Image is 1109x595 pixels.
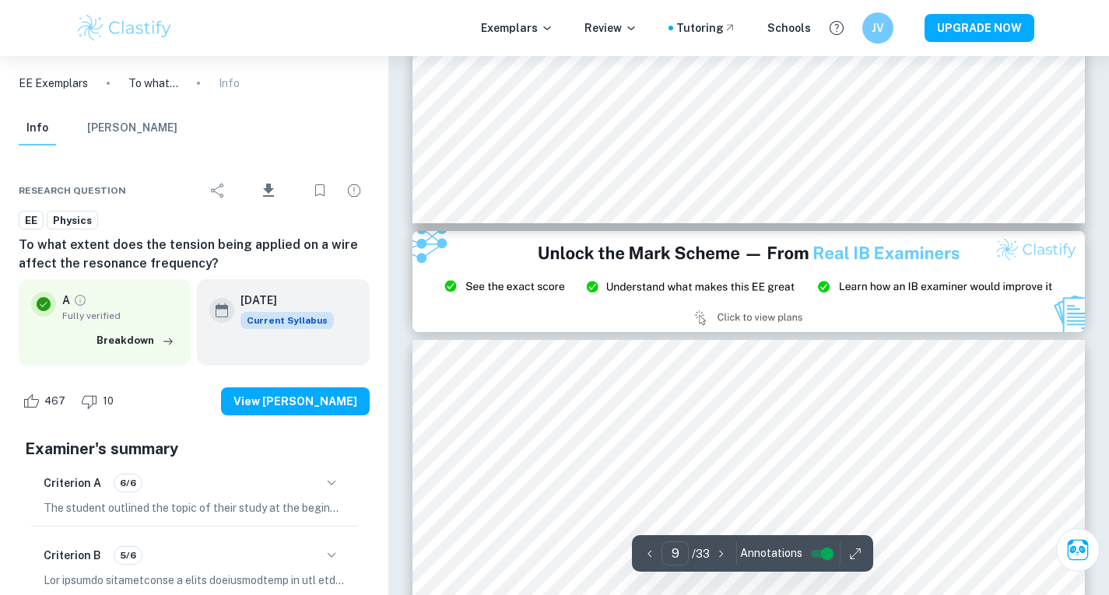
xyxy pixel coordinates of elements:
[19,111,56,145] button: Info
[77,389,122,414] div: Dislike
[114,548,142,562] span: 5/6
[692,545,710,562] p: / 33
[925,14,1034,42] button: UPGRADE NOW
[93,329,178,352] button: Breakdown
[62,309,178,323] span: Fully verified
[240,292,321,309] h6: [DATE]
[237,170,301,211] div: Download
[36,394,74,409] span: 467
[62,292,70,309] p: A
[25,437,363,460] h5: Examiner's summary
[19,184,126,198] span: Research question
[240,312,334,329] span: Current Syllabus
[47,213,97,229] span: Physics
[339,175,370,206] div: Report issue
[19,211,44,230] a: EE
[114,476,142,490] span: 6/6
[823,15,850,41] button: Help and Feedback
[19,213,43,229] span: EE
[304,175,335,206] div: Bookmark
[412,231,1085,332] img: Ad
[19,389,74,414] div: Like
[584,19,637,37] p: Review
[19,236,370,273] h6: To what extent does the tension being applied on a wire affect the resonance frequency?
[44,547,101,564] h6: Criterion B
[44,572,345,589] p: Lor ipsumdo sitametconse a elits doeiusmodtemp in utl etdolore magnaal enimadmini ven quisnost, e...
[869,19,886,37] h6: JV
[87,111,177,145] button: [PERSON_NAME]
[481,19,553,37] p: Exemplars
[44,474,101,492] h6: Criterion A
[240,312,334,329] div: This exemplar is based on the current syllabus. Feel free to refer to it for inspiration/ideas wh...
[73,293,87,307] a: Grade fully verified
[128,75,178,92] p: To what extent does the tension being applied on a wire affect the resonance frequency?
[1056,528,1100,572] button: Ask Clai
[47,211,98,230] a: Physics
[94,394,122,409] span: 10
[740,545,802,562] span: Annotations
[219,75,240,92] p: Info
[862,12,893,44] button: JV
[75,12,174,44] img: Clastify logo
[19,75,88,92] a: EE Exemplars
[767,19,811,37] a: Schools
[44,499,345,516] p: The student outlined the topic of their study at the beginning of the essay, making its aim clear...
[676,19,736,37] a: Tutoring
[202,175,233,206] div: Share
[221,387,370,415] button: View [PERSON_NAME]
